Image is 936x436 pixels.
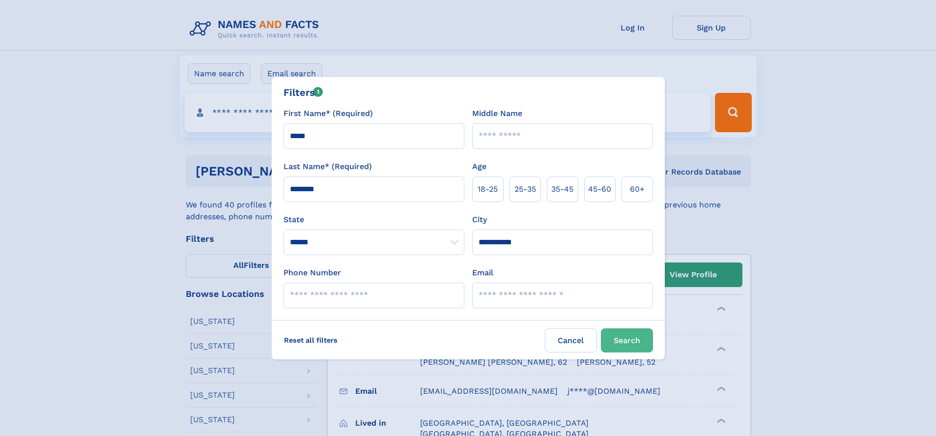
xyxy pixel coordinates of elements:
label: Reset all filters [278,328,344,352]
div: Filters [284,85,323,100]
span: 18‑25 [478,183,498,195]
span: 35‑45 [551,183,573,195]
button: Search [601,328,653,352]
label: Cancel [545,328,597,352]
label: Middle Name [472,108,522,119]
label: Age [472,161,486,173]
label: Last Name* (Required) [284,161,372,173]
label: Email [472,267,493,279]
label: Phone Number [284,267,341,279]
span: 60+ [630,183,645,195]
label: State [284,214,464,226]
span: 25‑35 [514,183,536,195]
label: City [472,214,487,226]
label: First Name* (Required) [284,108,373,119]
span: 45‑60 [588,183,611,195]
